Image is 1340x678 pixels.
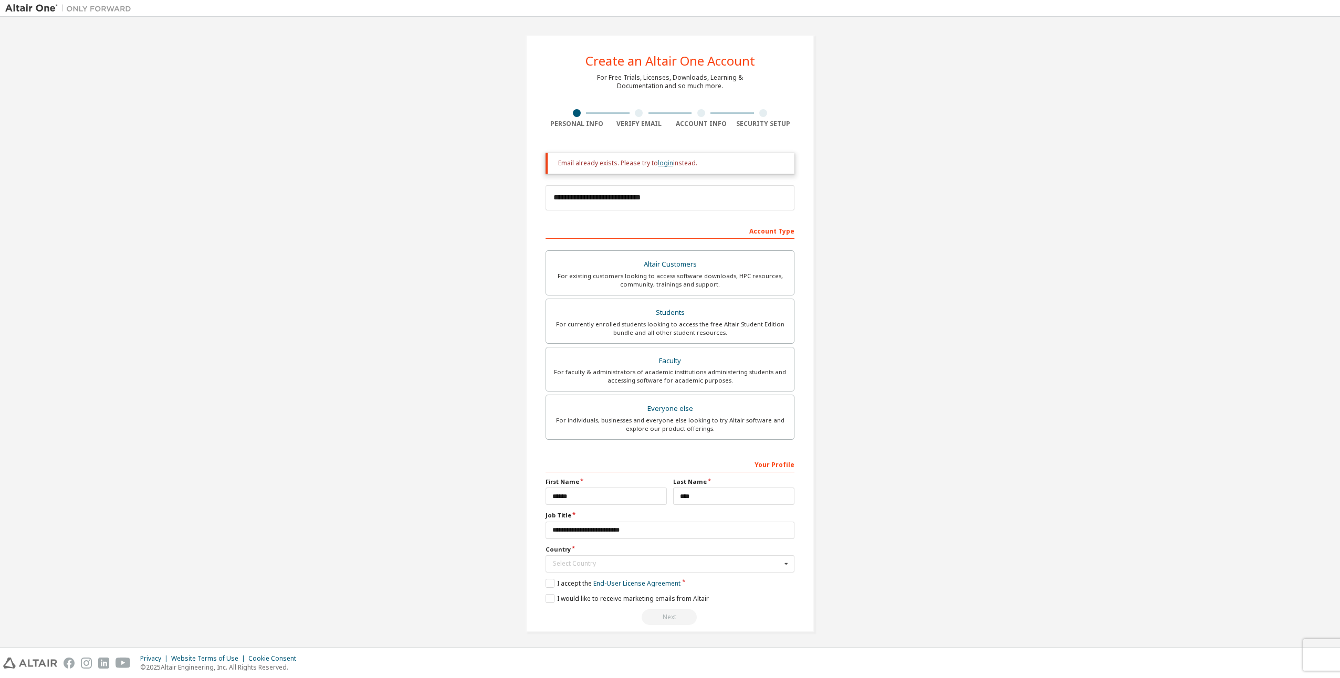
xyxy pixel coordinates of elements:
[593,579,681,588] a: End-User License Agreement
[116,658,131,669] img: youtube.svg
[546,511,794,520] label: Job Title
[546,222,794,239] div: Account Type
[673,478,794,486] label: Last Name
[546,579,681,588] label: I accept the
[553,560,781,567] div: Select Country
[98,658,109,669] img: linkedin.svg
[732,120,795,128] div: Security Setup
[552,354,788,368] div: Faculty
[140,663,302,672] p: © 2025 Altair Engineering, Inc. All Rights Reserved.
[552,416,788,433] div: For individuals, businesses and everyone else looking to try Altair software and explore our prod...
[558,159,786,167] div: Email already exists. Please try to instead.
[597,73,743,90] div: For Free Trials, Licenses, Downloads, Learning & Documentation and so much more.
[585,55,755,67] div: Create an Altair One Account
[552,368,788,385] div: For faculty & administrators of academic institutions administering students and accessing softwa...
[552,257,788,272] div: Altair Customers
[546,545,794,554] label: Country
[81,658,92,669] img: instagram.svg
[546,120,608,128] div: Personal Info
[171,654,248,663] div: Website Terms of Use
[552,305,788,320] div: Students
[552,272,788,289] div: For existing customers looking to access software downloads, HPC resources, community, trainings ...
[546,455,794,472] div: Your Profile
[546,609,794,625] div: Email already exists
[64,658,75,669] img: facebook.svg
[3,658,57,669] img: altair_logo.svg
[552,320,788,337] div: For currently enrolled students looking to access the free Altair Student Edition bundle and all ...
[552,401,788,416] div: Everyone else
[608,120,671,128] div: Verify Email
[546,594,709,603] label: I would like to receive marketing emails from Altair
[140,654,171,663] div: Privacy
[546,478,667,486] label: First Name
[658,158,673,167] a: login
[670,120,732,128] div: Account Info
[248,654,302,663] div: Cookie Consent
[5,3,137,14] img: Altair One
